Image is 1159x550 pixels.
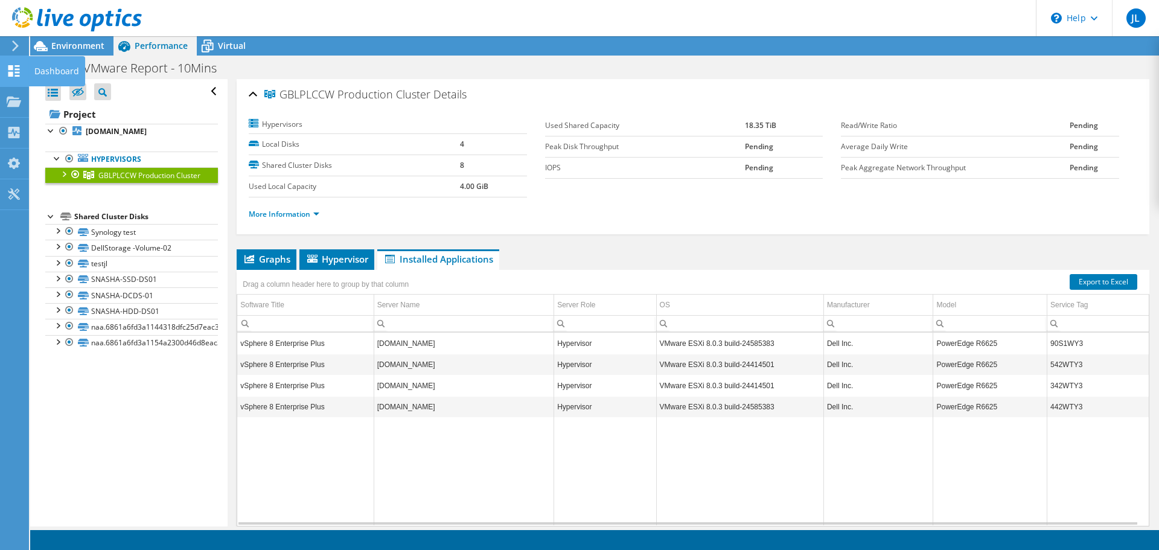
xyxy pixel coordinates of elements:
[656,333,823,354] td: Column OS, Value VMware ESXi 8.0.3 build-24585383
[1050,298,1088,312] div: Service Tag
[135,40,188,51] span: Performance
[433,87,467,101] span: Details
[656,396,823,417] td: Column OS, Value VMware ESXi 8.0.3 build-24585383
[45,167,218,183] a: GBLPLCCW Production Cluster
[1047,375,1149,396] td: Column Service Tag, Value 342WTY3
[264,89,430,101] span: GBLPLCCW Production Cluster
[74,209,218,224] div: Shared Cluster Disks
[1070,162,1098,173] b: Pending
[45,104,218,124] a: Project
[240,298,284,312] div: Software Title
[45,152,218,167] a: Hypervisors
[374,315,554,331] td: Column Server Name, Filter cell
[554,396,656,417] td: Column Server Role, Value Hypervisor
[45,303,218,319] a: SNASHA-HDD-DS01
[45,335,218,351] a: naa.6861a6fd3a1154a2300d46d8eac3db0d
[936,298,956,312] div: Model
[45,272,218,287] a: SNASHA-SSD-DS01
[933,396,1047,417] td: Column Model, Value PowerEdge R6625
[305,253,368,265] span: Hypervisor
[240,276,412,293] div: Drag a column header here to group by that column
[841,141,1070,153] label: Average Daily Write
[237,375,374,396] td: Column Software Title, Value vSphere 8 Enterprise Plus
[1126,8,1146,28] span: JL
[45,124,218,139] a: [DOMAIN_NAME]
[86,126,147,136] b: [DOMAIN_NAME]
[557,298,595,312] div: Server Role
[218,40,246,51] span: Virtual
[745,162,773,173] b: Pending
[933,354,1047,375] td: Column Model, Value PowerEdge R6625
[554,375,656,396] td: Column Server Role, Value Hypervisor
[237,270,1149,526] div: Data grid
[554,354,656,375] td: Column Server Role, Value Hypervisor
[656,295,823,316] td: OS Column
[554,315,656,331] td: Column Server Role, Filter cell
[1047,315,1149,331] td: Column Service Tag, Filter cell
[237,396,374,417] td: Column Software Title, Value vSphere 8 Enterprise Plus
[1047,333,1149,354] td: Column Service Tag, Value 90S1WY3
[841,162,1070,174] label: Peak Aggregate Network Throughput
[249,138,460,150] label: Local Disks
[745,120,776,130] b: 18.35 TiB
[823,315,933,331] td: Column Manufacturer, Filter cell
[1070,274,1137,290] a: Export to Excel
[45,224,218,240] a: Synology test
[374,333,554,354] td: Column Server Name, Value gblplccw-sesx11.europe.cma-cgm.com
[1070,141,1098,152] b: Pending
[1070,120,1098,130] b: Pending
[745,141,773,152] b: Pending
[374,354,554,375] td: Column Server Name, Value gblplccw-sesx14.europe.cma-cgm.com
[374,295,554,316] td: Server Name Column
[933,333,1047,354] td: Column Model, Value PowerEdge R6625
[656,375,823,396] td: Column OS, Value VMware ESXi 8.0.3 build-24414501
[545,120,745,132] label: Used Shared Capacity
[933,375,1047,396] td: Column Model, Value PowerEdge R6625
[933,295,1047,316] td: Model Column
[823,354,933,375] td: Column Manufacturer, Value Dell Inc.
[249,159,460,171] label: Shared Cluster Disks
[98,170,200,181] span: GBLPLCCW Production Cluster
[45,240,218,255] a: DellStorage -Volume-02
[45,287,218,303] a: SNASHA-DCDS-01
[383,253,493,265] span: Installed Applications
[51,40,104,51] span: Environment
[460,160,464,170] b: 8
[237,315,374,331] td: Column Software Title, Filter cell
[39,62,235,75] h1: GBLPL VMware Report - 10Mins
[45,319,218,334] a: naa.6861a6fd3a1144318dfc25d7eac34bc5
[660,298,670,312] div: OS
[1047,396,1149,417] td: Column Service Tag, Value 442WTY3
[237,354,374,375] td: Column Software Title, Value vSphere 8 Enterprise Plus
[823,295,933,316] td: Manufacturer Column
[1051,13,1062,24] svg: \n
[554,333,656,354] td: Column Server Role, Value Hypervisor
[545,162,745,174] label: IOPS
[656,354,823,375] td: Column OS, Value VMware ESXi 8.0.3 build-24414501
[460,139,464,149] b: 4
[237,333,374,354] td: Column Software Title, Value vSphere 8 Enterprise Plus
[249,181,460,193] label: Used Local Capacity
[554,295,656,316] td: Server Role Column
[460,181,488,191] b: 4.00 GiB
[237,295,374,316] td: Software Title Column
[249,209,319,219] a: More Information
[545,141,745,153] label: Peak Disk Throughput
[656,315,823,331] td: Column OS, Filter cell
[1047,295,1149,316] td: Service Tag Column
[827,298,870,312] div: Manufacturer
[823,333,933,354] td: Column Manufacturer, Value Dell Inc.
[1047,354,1149,375] td: Column Service Tag, Value 542WTY3
[249,118,460,130] label: Hypervisors
[377,298,420,312] div: Server Name
[374,396,554,417] td: Column Server Name, Value gblplccw-sesx12.europe.cma-cgm.com
[841,120,1070,132] label: Read/Write Ratio
[933,315,1047,331] td: Column Model, Filter cell
[243,253,290,265] span: Graphs
[45,256,218,272] a: testjl
[28,56,85,86] div: Dashboard
[374,375,554,396] td: Column Server Name, Value gblplccw-sesx13.europe.cma-cgm.com
[823,396,933,417] td: Column Manufacturer, Value Dell Inc.
[823,375,933,396] td: Column Manufacturer, Value Dell Inc.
